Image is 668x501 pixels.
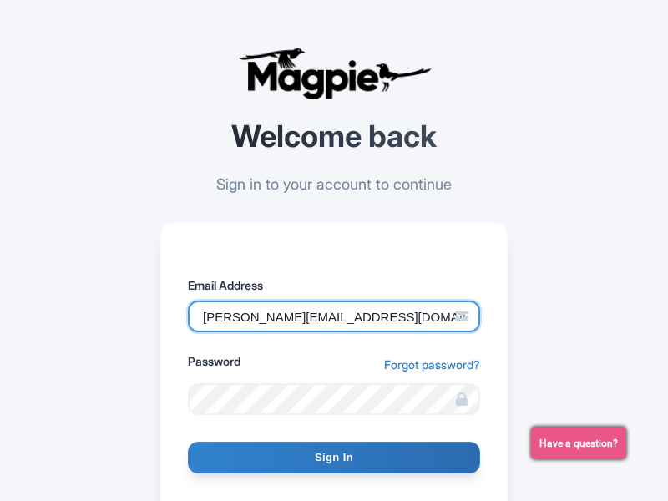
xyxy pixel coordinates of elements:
[539,436,618,451] span: Have a question?
[160,173,508,195] p: Sign in to your account to continue
[188,352,240,370] label: Password
[188,301,480,332] input: Enter your email address
[160,120,508,154] h2: Welcome back
[188,276,480,294] label: Email Address
[234,47,434,100] img: logo-ab69f6fb50320c5b225c76a69d11143b.png
[188,442,480,473] input: Sign In
[384,356,480,373] a: Forgot password?
[531,427,626,459] button: Have a question?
